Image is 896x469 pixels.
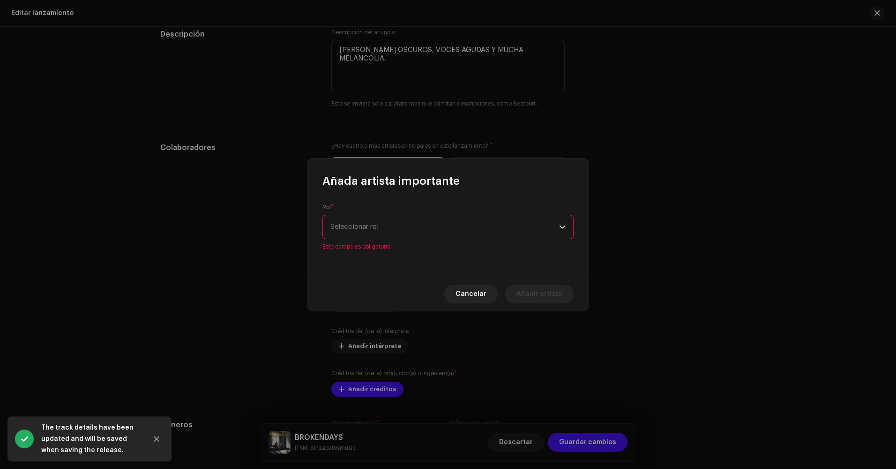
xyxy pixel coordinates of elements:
[444,285,498,303] button: Cancelar
[322,243,574,250] span: Este campo es obligatorio.
[455,285,486,303] span: Cancelar
[330,215,559,239] span: Seleccionar rol
[147,430,166,448] button: Close
[559,215,566,239] div: dropdown trigger
[516,285,562,303] span: Añadir artista
[41,422,140,456] div: The track details have been updated and will be saved when saving the release.
[322,174,460,189] span: Añada artista importante
[505,285,574,303] button: Añadir artista
[322,204,334,211] label: Rol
